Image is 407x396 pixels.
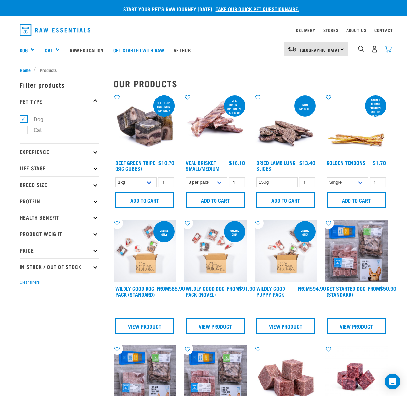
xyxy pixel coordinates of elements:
[294,226,316,239] div: Online Only
[20,66,388,73] nav: breadcrumbs
[20,66,31,73] span: Home
[158,160,174,165] div: $10.70
[229,177,245,187] input: 1
[184,94,247,157] img: 1207 Veal Brisket 4pp 01
[323,29,339,31] a: Stores
[300,49,340,51] span: [GEOGRAPHIC_DATA]
[157,285,185,291] div: $85.90
[365,95,386,121] div: Golden Tendon singles online special!
[115,161,155,170] a: Beef Green Tripe (Big Cubes)
[327,318,386,334] a: View Product
[385,374,400,389] div: Open Intercom Messenger
[108,37,169,63] a: Get started with Raw
[20,176,99,193] p: Breed Size
[20,143,99,160] p: Experience
[229,160,245,165] div: $16.10
[288,46,297,52] img: van-moving.png
[20,226,99,242] p: Product Weight
[370,177,386,187] input: 1
[327,192,386,208] input: Add to cart
[20,77,99,93] p: Filter products
[184,220,247,282] img: Dog Novel 0 2sec
[325,94,388,157] img: 1293 Golden Tendons 01
[325,220,388,282] img: NSP Dog Standard Update
[294,100,316,114] div: ONLINE SPECIAL!
[227,285,255,291] div: $91.90
[327,287,366,296] a: Get Started Dog (Standard)
[169,37,195,63] a: Vethub
[373,160,386,165] div: $1.70
[20,279,40,285] button: Clear filters
[153,98,175,116] div: Beef tripe 1kg online special!
[115,192,175,208] input: Add to cart
[20,66,34,73] a: Home
[299,177,315,187] input: 1
[256,192,316,208] input: Add to cart
[298,285,326,291] div: $94.90
[227,287,239,290] span: FROM
[186,318,245,334] a: View Product
[256,287,285,296] a: Wildly Good Puppy Pack
[20,258,99,275] p: In Stock / Out Of Stock
[20,242,99,258] p: Price
[299,160,315,165] div: $13.40
[224,226,245,239] div: Online Only
[20,160,99,176] p: Life Stage
[20,193,99,209] p: Protein
[186,192,245,208] input: Add to cart
[157,287,169,290] span: FROM
[368,287,380,290] span: FROM
[186,287,225,296] a: Wildly Good Dog Pack (Novel)
[224,96,245,118] div: Veal Brisket 8pp online special!
[358,46,364,52] img: home-icon-1@2x.png
[45,46,52,54] a: Cat
[296,29,315,31] a: Delivery
[114,220,176,282] img: Dog 0 2sec
[65,37,108,63] a: Raw Education
[298,287,310,290] span: FROM
[186,161,219,170] a: Veal Brisket Small/Medium
[23,126,44,134] label: Cat
[371,46,378,53] img: user.png
[153,226,175,239] div: Online Only
[255,94,317,157] img: 1303 Lamb Lung Slices 01
[374,29,393,31] a: Contact
[20,209,99,226] p: Health Benefit
[216,7,299,10] a: take our quick pet questionnaire.
[14,22,393,38] nav: dropdown navigation
[255,220,317,282] img: Puppy 0 2sec
[23,115,46,123] label: Dog
[158,177,174,187] input: 1
[20,46,28,54] a: Dog
[115,287,155,296] a: Wildly Good Dog Pack (Standard)
[327,161,366,164] a: Golden Tendons
[256,318,316,334] a: View Product
[115,318,175,334] a: View Product
[385,46,392,53] img: home-icon@2x.png
[114,94,176,157] img: 1044 Green Tripe Beef
[20,93,99,109] p: Pet Type
[256,161,296,170] a: Dried Lamb Lung Slices
[368,285,396,291] div: $50.90
[346,29,366,31] a: About Us
[114,78,388,89] h2: Our Products
[20,24,91,36] img: Raw Essentials Logo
